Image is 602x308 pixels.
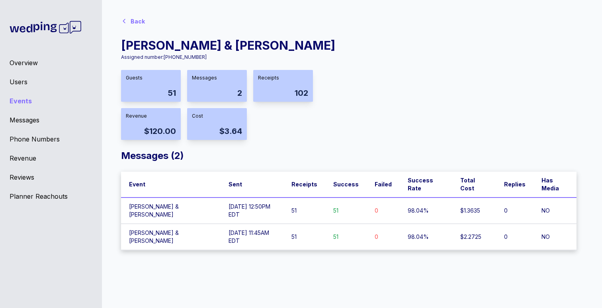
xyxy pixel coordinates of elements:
[10,134,92,144] a: Phone Numbers
[496,224,534,250] td: 0
[221,172,283,198] th: Sent
[10,115,92,125] a: Messages
[452,172,496,198] th: Total Cost
[400,172,452,198] th: Success Rate
[10,153,92,163] a: Revenue
[121,38,335,52] div: [PERSON_NAME] & [PERSON_NAME]
[131,17,145,25] div: Back
[496,172,534,198] th: Replies
[126,75,176,81] div: Guests
[400,224,452,250] td: 98.04%
[121,172,221,198] th: Event
[452,198,496,224] td: $1.3635
[221,198,283,224] td: [DATE] 12:50PM EDT
[496,198,534,224] td: 0
[10,58,92,68] a: Overview
[10,172,92,182] a: Reviews
[283,198,325,224] td: 51
[126,113,176,119] div: Revenue
[400,198,452,224] td: 98.04%
[10,77,92,87] a: Users
[367,172,400,198] th: Failed
[325,172,367,198] th: Success
[534,172,577,198] th: Has Media
[367,198,400,224] td: 0
[258,75,308,81] div: Receipts
[283,172,325,198] th: Receipts
[144,126,176,137] div: $120.00
[192,75,242,81] div: Messages
[219,126,242,137] div: $3.64
[192,113,242,119] div: Cost
[325,224,367,250] td: 51
[534,224,577,250] td: NO
[283,224,325,250] td: 51
[168,87,176,99] div: 51
[237,87,242,99] div: 2
[452,224,496,250] td: $2.2725
[121,54,335,60] div: Assigned number: [PHONE_NUMBER]
[221,224,283,250] td: [DATE] 11:45AM EDT
[121,149,184,162] div: Messages ( 2 )
[121,198,221,224] td: [PERSON_NAME] & [PERSON_NAME]
[10,192,92,201] a: Planner Reachouts
[10,96,92,106] a: Events
[121,224,221,250] td: [PERSON_NAME] & [PERSON_NAME]
[367,224,400,250] td: 0
[295,87,308,99] div: 102
[325,198,367,224] td: 51
[534,198,577,224] td: NO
